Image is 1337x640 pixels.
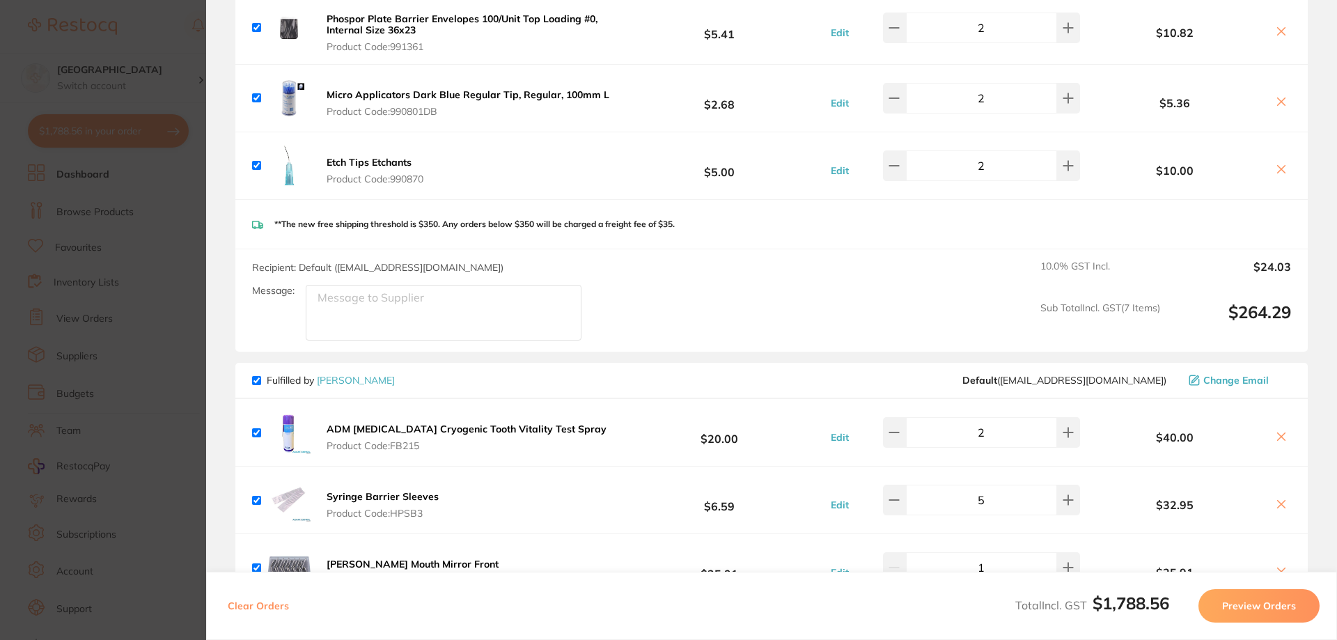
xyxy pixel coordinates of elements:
button: Clear Orders [224,589,293,623]
img: bnVkaGt1eA [267,76,311,120]
img: NzVocHNjcQ [267,410,311,455]
p: **The new free shipping threshold is $350. Any orders below $350 will be charged a freight fee of... [274,219,675,229]
label: Message: [252,285,295,297]
button: ADM [MEDICAL_DATA] Cryogenic Tooth Vitality Test Spray Product Code:FB215 [322,423,611,452]
a: [PERSON_NAME] [317,374,395,387]
span: Product Code: 991361 [327,41,611,52]
img: NWoxZzFsbw [267,6,311,50]
b: $32.95 [1084,499,1266,511]
span: Product Code: 990801DB [327,106,609,117]
b: Syringe Barrier Sleeves [327,490,439,503]
span: Product Code: FB215 [327,440,607,451]
img: a3Jlcm1oNA [267,143,311,188]
b: ADM [MEDICAL_DATA] Cryogenic Tooth Vitality Test Spray [327,423,607,435]
span: Product Code: 990870 [327,173,423,185]
button: Preview Orders [1198,589,1320,623]
button: Micro Applicators Dark Blue Regular Tip, Regular, 100mm L Product Code:990801DB [322,88,613,118]
span: Change Email [1203,375,1269,386]
b: $25.91 [1084,566,1266,579]
span: Product Code: HPSB3 [327,508,439,519]
output: $264.29 [1171,302,1291,341]
b: $20.00 [616,420,823,446]
b: $2.68 [616,85,823,111]
b: $10.00 [1084,164,1266,177]
button: Edit [827,164,853,177]
b: $5.36 [1084,97,1266,109]
button: Syringe Barrier Sleeves Product Code:HPSB3 [322,490,443,520]
button: Edit [827,499,853,511]
button: Change Email [1184,374,1291,387]
button: Edit [827,431,853,444]
b: $6.59 [616,487,823,513]
b: Phospor Plate Barrier Envelopes 100/Unit Top Loading #0, Internal Size 36x23 [327,13,597,36]
b: Default [962,374,997,387]
b: $5.00 [616,153,823,178]
button: Edit [827,26,853,39]
span: Sub Total Incl. GST ( 7 Items) [1040,302,1160,341]
button: Edit [827,566,853,579]
button: Edit [827,97,853,109]
b: Etch Tips Etchants [327,156,412,169]
p: Fulfilled by [267,375,395,386]
button: Phospor Plate Barrier Envelopes 100/Unit Top Loading #0, Internal Size 36x23 Product Code:991361 [322,13,616,53]
span: Total Incl. GST [1015,598,1169,612]
b: $25.91 [616,555,823,581]
output: $24.03 [1171,260,1291,291]
span: Recipient: Default ( [EMAIL_ADDRESS][DOMAIN_NAME] ) [252,261,503,274]
b: [PERSON_NAME] Mouth Mirror Front [327,558,499,570]
button: [PERSON_NAME] Mouth Mirror Front Product Code:MMF04 [322,558,503,587]
span: save@adamdental.com.au [962,375,1166,386]
b: Micro Applicators Dark Blue Regular Tip, Regular, 100mm L [327,88,609,101]
img: NTBoMjIzdw [267,545,311,590]
b: $10.82 [1084,26,1266,39]
b: $40.00 [1084,431,1266,444]
b: $5.41 [616,15,823,40]
button: Etch Tips Etchants Product Code:990870 [322,156,428,185]
img: ZTZjZTl5dQ [267,478,311,522]
b: $1,788.56 [1093,593,1169,614]
span: 10.0 % GST Incl. [1040,260,1160,291]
